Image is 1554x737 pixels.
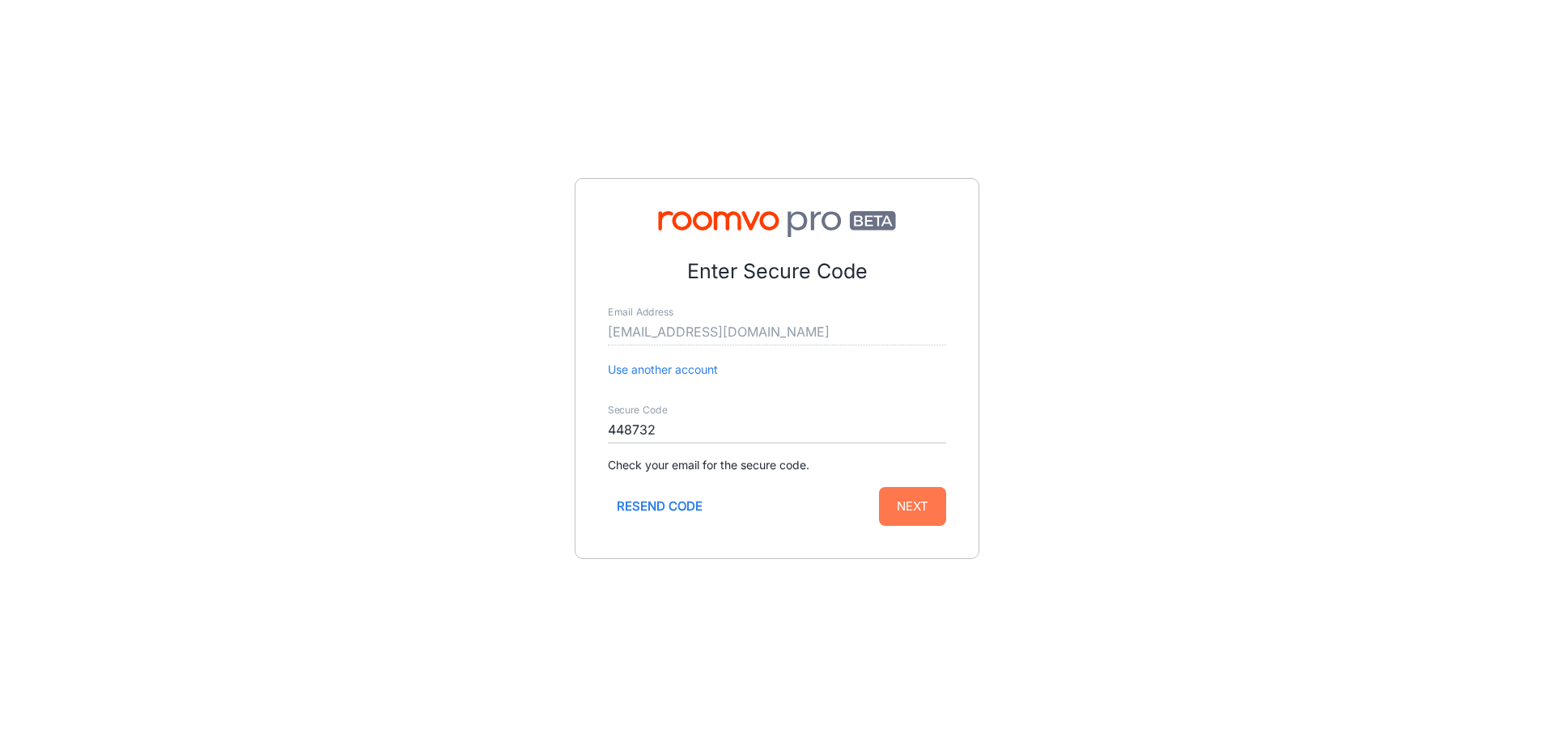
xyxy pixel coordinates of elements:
[608,361,718,379] button: Use another account
[608,417,946,443] input: Enter secure code
[608,306,673,320] label: Email Address
[879,487,946,526] button: Next
[608,404,668,417] label: Secure Code
[608,211,946,237] img: Roomvo PRO Beta
[608,487,711,526] button: Resend code
[608,320,946,345] input: myname@example.com
[608,256,946,287] p: Enter Secure Code
[608,456,946,474] p: Check your email for the secure code.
